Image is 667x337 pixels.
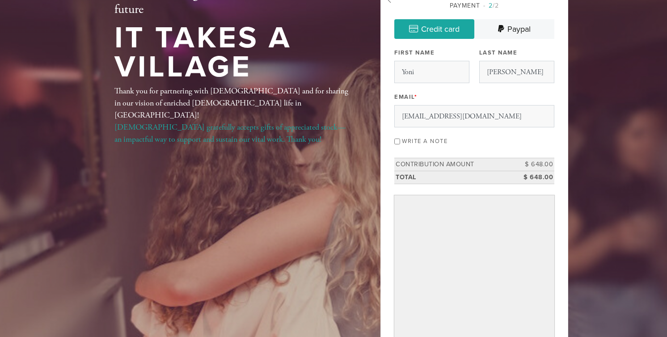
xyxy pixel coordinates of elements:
span: /2 [483,2,499,9]
a: [DEMOGRAPHIC_DATA] gratefully accepts gifts of appreciated stock—an impactful way to support and ... [114,122,346,144]
td: $ 648.00 [514,171,554,184]
h1: It Takes a Village [114,24,351,81]
label: First Name [394,49,435,57]
label: Email [394,93,417,101]
span: This field is required. [414,93,418,101]
label: Write a note [402,138,447,145]
td: Contribution Amount [394,158,514,171]
td: $ 648.00 [514,158,554,171]
a: Paypal [474,19,554,39]
div: Thank you for partnering with [DEMOGRAPHIC_DATA] and for sharing in our vision of enriched [DEMOG... [114,85,351,145]
span: 2 [489,2,493,9]
a: Credit card [394,19,474,39]
label: Last Name [479,49,518,57]
td: Total [394,171,514,184]
div: Payment [394,1,554,10]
